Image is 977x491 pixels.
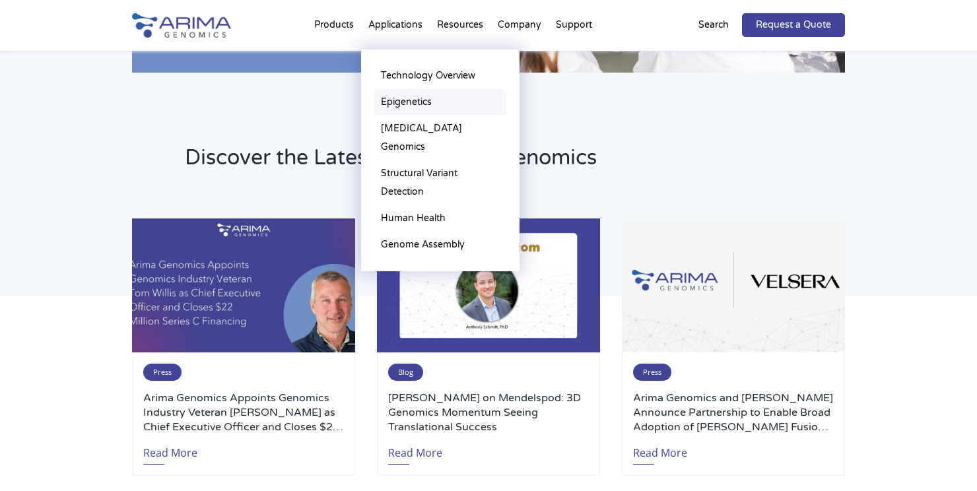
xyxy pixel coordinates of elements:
[633,434,687,465] a: Read More
[622,218,845,352] img: Arima-Genomics-and-Velsera-Logos-500x300.png
[388,434,442,465] a: Read More
[143,391,344,434] a: Arima Genomics Appoints Genomics Industry Veteran [PERSON_NAME] as Chief Executive Officer and Cl...
[143,434,197,465] a: Read More
[374,115,506,160] a: [MEDICAL_DATA] Genomics
[377,218,600,352] img: Anthony-Schmitt-PhD-2-500x300.jpg
[911,428,977,491] iframe: Chat Widget
[388,391,589,434] a: [PERSON_NAME] on Mendelspod: 3D Genomics Momentum Seeing Translational Success
[698,16,729,34] p: Search
[132,218,355,352] img: Personnel-Announcement-LinkedIn-Carousel-22025-1-500x300.jpg
[374,89,506,115] a: Epigenetics
[742,13,845,37] a: Request a Quote
[132,13,231,38] img: Arima-Genomics-logo
[374,63,506,89] a: Technology Overview
[633,391,834,434] a: Arima Genomics and [PERSON_NAME] Announce Partnership to Enable Broad Adoption of [PERSON_NAME] F...
[374,160,506,205] a: Structural Variant Detection
[143,364,182,381] span: Press
[374,232,506,258] a: Genome Assembly
[388,364,423,381] span: Blog
[185,143,845,183] h2: Discover the Latest from Arima Genomics
[374,205,506,232] a: Human Health
[633,364,671,381] span: Press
